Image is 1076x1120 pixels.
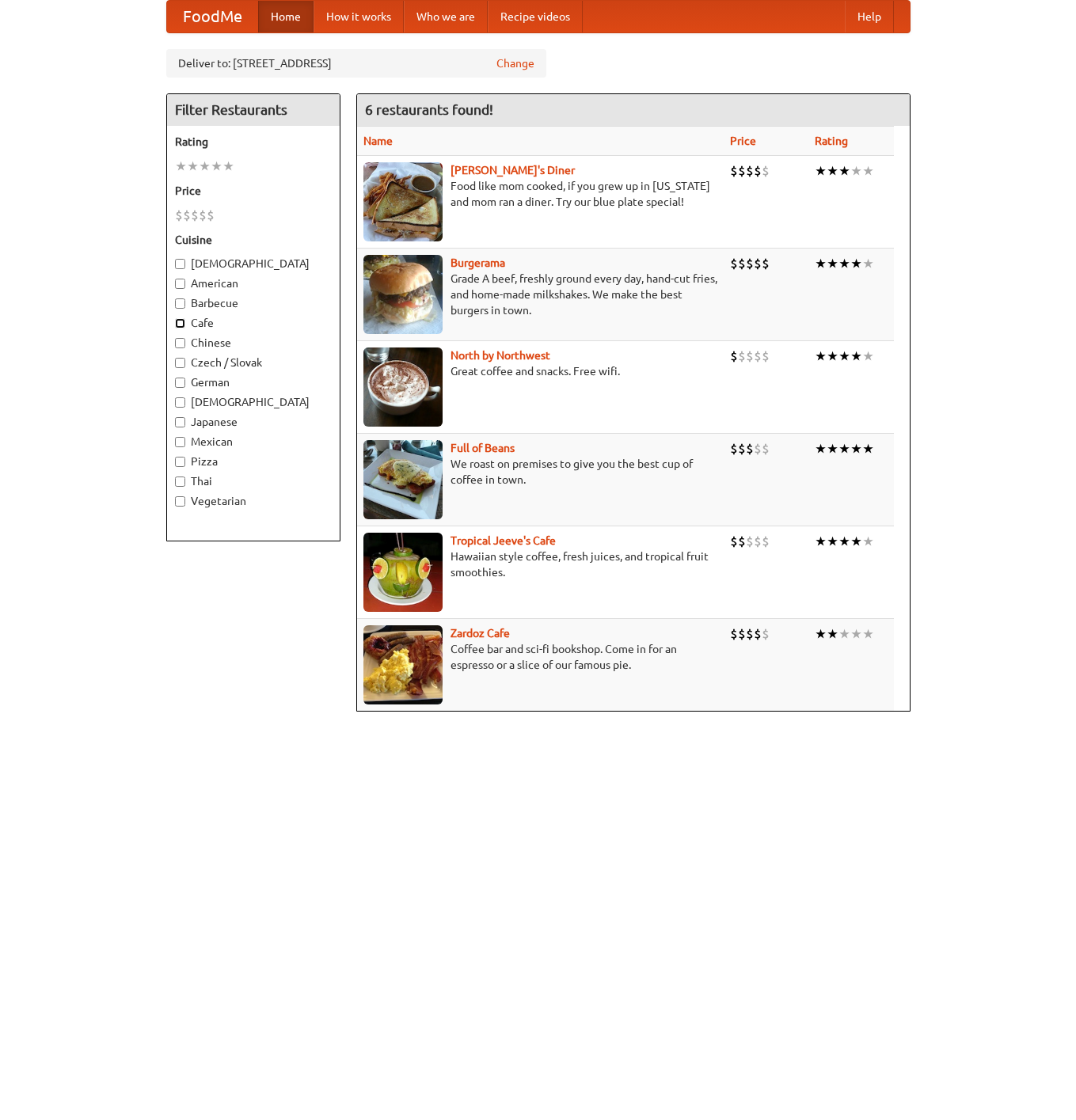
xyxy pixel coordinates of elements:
[314,1,404,32] a: How it works
[363,347,443,427] img: north.jpg
[363,255,443,334] img: burgerama.jpg
[451,534,556,547] a: Tropical Jeeve's Cafe
[862,440,874,457] li: ★
[363,178,717,210] p: Food like mom cooked, if you grew up in [US_STATE] and mom ran a diner. Try our blue plate special!
[451,164,575,177] a: [PERSON_NAME]'s Diner
[850,255,862,272] li: ★
[451,627,510,640] b: Zardoz Cafe
[175,232,332,248] h5: Cuisine
[850,625,862,643] li: ★
[175,279,185,289] input: American
[738,625,746,643] li: $
[746,533,754,550] li: $
[199,158,211,175] li: ★
[211,158,222,175] li: ★
[166,49,546,78] div: Deliver to: [STREET_ADDRESS]
[815,440,827,457] li: ★
[175,158,187,175] li: ★
[363,549,717,580] p: Hawaiian style coffee, fresh juices, and tropical fruit smoothies.
[815,347,827,365] li: ★
[762,255,770,272] li: $
[815,625,827,643] li: ★
[762,347,770,365] li: $
[451,349,550,362] a: North by Northwest
[746,625,754,643] li: $
[746,255,754,272] li: $
[730,533,738,550] li: $
[175,374,332,390] label: German
[175,473,332,489] label: Thai
[175,417,185,427] input: Japanese
[838,440,850,457] li: ★
[862,255,874,272] li: ★
[175,259,185,269] input: [DEMOGRAPHIC_DATA]
[746,347,754,365] li: $
[850,440,862,457] li: ★
[850,533,862,550] li: ★
[827,625,838,643] li: ★
[175,493,332,509] label: Vegetarian
[363,135,393,147] a: Name
[363,363,717,379] p: Great coffee and snacks. Free wifi.
[175,496,185,507] input: Vegetarian
[762,625,770,643] li: $
[167,1,258,32] a: FoodMe
[738,162,746,180] li: $
[175,476,185,487] input: Thai
[404,1,488,32] a: Who we are
[746,440,754,457] li: $
[175,355,332,370] label: Czech / Slovak
[175,454,332,469] label: Pizza
[838,162,850,180] li: ★
[175,437,185,447] input: Mexican
[175,338,185,348] input: Chinese
[363,625,443,704] img: zardoz.jpg
[363,271,717,318] p: Grade A beef, freshly ground every day, hand-cut fries, and home-made milkshakes. We make the bes...
[207,207,215,224] li: $
[754,625,762,643] li: $
[838,625,850,643] li: ★
[175,358,185,368] input: Czech / Slovak
[175,134,332,150] h5: Rating
[191,207,199,224] li: $
[363,440,443,519] img: beans.jpg
[175,457,185,467] input: Pizza
[175,318,185,328] input: Cafe
[175,256,332,271] label: [DEMOGRAPHIC_DATA]
[730,255,738,272] li: $
[363,456,717,488] p: We roast on premises to give you the best cup of coffee in town.
[827,162,838,180] li: ★
[738,255,746,272] li: $
[451,442,515,454] a: Full of Beans
[862,347,874,365] li: ★
[862,162,874,180] li: ★
[815,135,848,147] a: Rating
[838,533,850,550] li: ★
[862,533,874,550] li: ★
[730,135,756,147] a: Price
[754,440,762,457] li: $
[730,347,738,365] li: $
[730,440,738,457] li: $
[175,414,332,430] label: Japanese
[363,162,443,241] img: sallys.jpg
[762,533,770,550] li: $
[815,533,827,550] li: ★
[258,1,314,32] a: Home
[738,440,746,457] li: $
[175,335,332,351] label: Chinese
[365,102,493,117] ng-pluralize: 6 restaurants found!
[730,625,738,643] li: $
[827,347,838,365] li: ★
[222,158,234,175] li: ★
[451,256,505,269] a: Burgerama
[363,641,717,673] p: Coffee bar and sci-fi bookshop. Come in for an espresso or a slice of our famous pie.
[762,440,770,457] li: $
[363,533,443,612] img: jeeves.jpg
[862,625,874,643] li: ★
[827,255,838,272] li: ★
[730,162,738,180] li: $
